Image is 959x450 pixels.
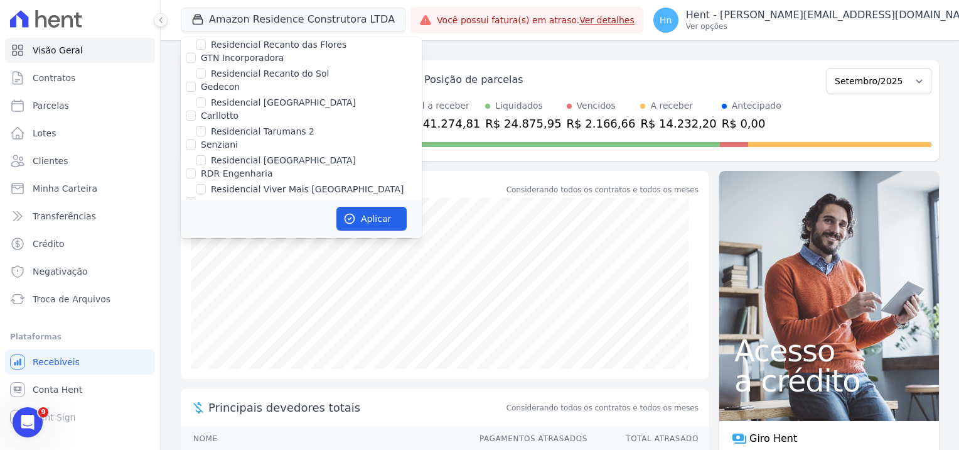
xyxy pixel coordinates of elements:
span: Giro Hent [749,431,797,446]
label: Residencial [GEOGRAPHIC_DATA] [211,96,356,109]
span: Hn [660,16,672,25]
span: Minha Carteira [33,182,97,195]
span: Recebíveis [33,356,80,368]
a: Troca de Arquivos [5,287,155,312]
label: RDR Engenharia [201,168,272,178]
div: R$ 0,00 [722,115,781,132]
a: Transferências [5,204,155,229]
span: Troca de Arquivos [33,293,110,305]
a: Minha Carteira [5,176,155,201]
label: Residencial Recanto do Sol [211,67,329,80]
label: Residencial Recanto das Flores [211,38,346,52]
a: Conta Hent [5,377,155,402]
a: Parcelas [5,93,155,118]
span: Transferências [33,210,96,222]
div: A receber [650,99,693,112]
div: Liquidados [495,99,543,112]
button: Aplicar [336,207,407,231]
a: Clientes [5,148,155,173]
a: Ver detalhes [579,15,635,25]
div: R$ 41.274,81 [404,115,480,132]
label: Carllotto [201,111,238,121]
div: Posição de parcelas [424,72,523,87]
span: Acesso [734,336,924,366]
span: Contratos [33,72,75,84]
a: Visão Geral [5,38,155,63]
span: Negativação [33,265,88,278]
span: Clientes [33,155,68,167]
a: Crédito [5,231,155,256]
span: Parcelas [33,99,69,112]
span: Lotes [33,127,56,140]
label: Residencial [GEOGRAPHIC_DATA] [211,154,356,167]
div: Total a receber [404,99,480,112]
label: Residencial Tarumans 2 [211,125,314,138]
label: Gedecon [201,82,240,92]
span: Visão Geral [33,44,83,57]
span: Você possui fatura(s) em atraso. [437,14,635,27]
div: R$ 24.875,95 [485,115,561,132]
iframe: Intercom live chat [13,407,43,437]
span: Crédito [33,238,65,250]
span: Principais devedores totais [208,399,504,416]
div: Plataformas [10,329,150,344]
a: Recebíveis [5,349,155,375]
div: R$ 14.232,20 [640,115,716,132]
label: MZM [201,197,222,207]
div: Considerando todos os contratos e todos os meses [506,184,699,195]
span: 9 [38,407,48,417]
span: Considerando todos os contratos e todos os meses [506,402,699,414]
label: GTN Incorporadora [201,53,284,63]
a: Negativação [5,259,155,284]
label: Residencial Viver Mais [GEOGRAPHIC_DATA] [211,183,404,196]
a: Lotes [5,121,155,146]
div: Vencidos [577,99,616,112]
div: R$ 2.166,66 [567,115,636,132]
label: Senziani [201,140,238,150]
span: a crédito [734,366,924,396]
div: Antecipado [732,99,781,112]
a: Contratos [5,65,155,91]
span: Conta Hent [33,383,82,396]
button: Amazon Residence Construtora LTDA [181,8,405,31]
